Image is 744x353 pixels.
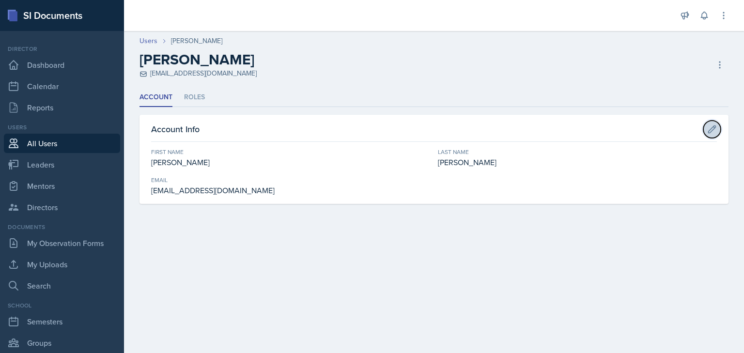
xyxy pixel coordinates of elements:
[4,45,120,53] div: Director
[4,98,120,117] a: Reports
[438,156,717,168] div: [PERSON_NAME]
[151,184,430,196] div: [EMAIL_ADDRESS][DOMAIN_NAME]
[151,156,430,168] div: [PERSON_NAME]
[4,255,120,274] a: My Uploads
[4,155,120,174] a: Leaders
[4,123,120,132] div: Users
[4,233,120,253] a: My Observation Forms
[139,51,254,68] h2: [PERSON_NAME]
[4,312,120,331] a: Semesters
[4,198,120,217] a: Directors
[184,88,205,107] li: Roles
[4,134,120,153] a: All Users
[139,36,157,46] a: Users
[151,123,200,136] h3: Account Info
[4,223,120,231] div: Documents
[4,301,120,310] div: School
[4,77,120,96] a: Calendar
[438,148,717,156] div: Last Name
[151,176,430,184] div: Email
[4,176,120,196] a: Mentors
[4,55,120,75] a: Dashboard
[139,88,172,107] li: Account
[151,148,430,156] div: First Name
[171,36,222,46] div: [PERSON_NAME]
[4,276,120,295] a: Search
[139,68,257,78] div: [EMAIL_ADDRESS][DOMAIN_NAME]
[4,333,120,353] a: Groups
